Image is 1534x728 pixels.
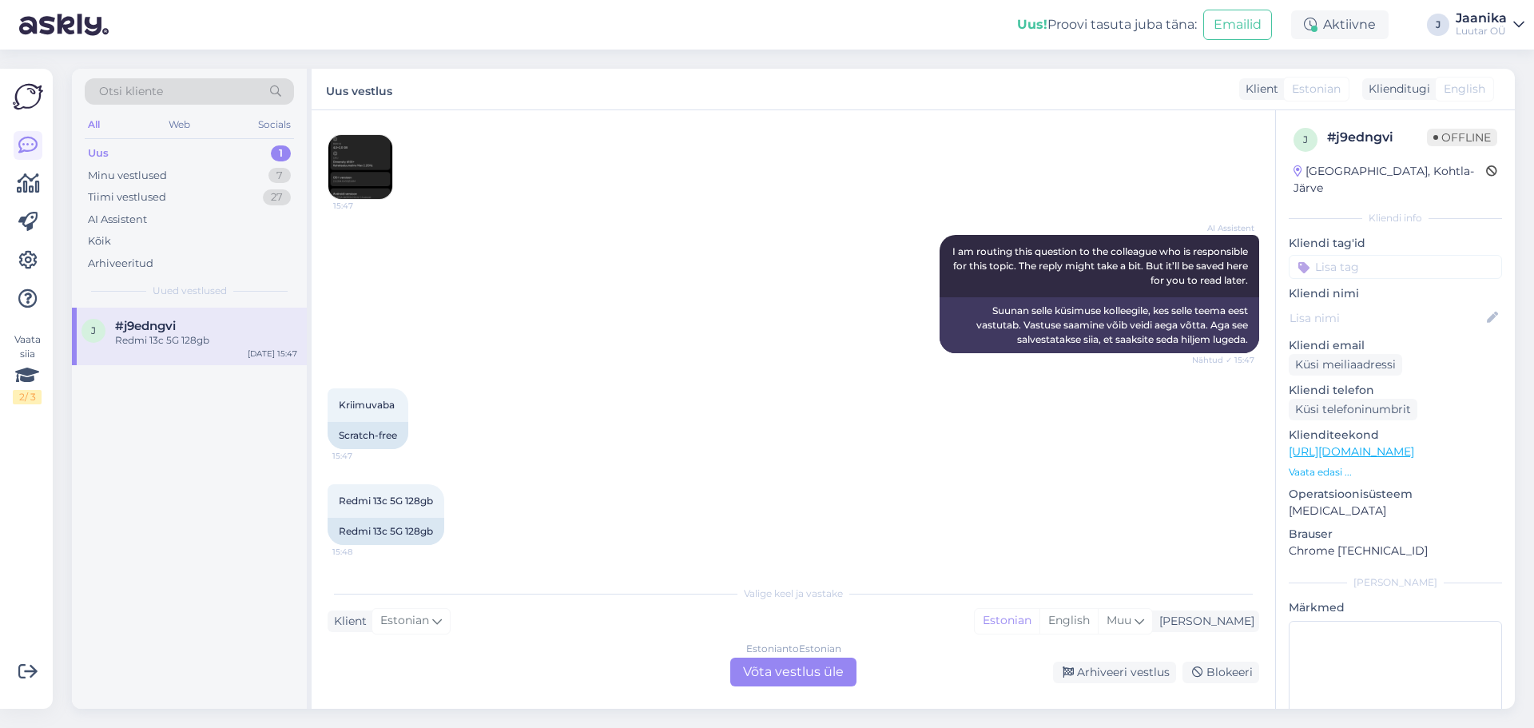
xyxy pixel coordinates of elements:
div: [PERSON_NAME] [1289,575,1502,590]
div: Kõik [88,233,111,249]
label: Uus vestlus [326,78,392,100]
div: 27 [263,189,291,205]
input: Lisa nimi [1290,309,1484,327]
div: English [1039,609,1098,633]
div: Kliendi info [1289,211,1502,225]
span: Uued vestlused [153,284,227,298]
div: Klient [1239,81,1278,97]
span: English [1444,81,1485,97]
span: j [1303,133,1308,145]
span: 15:47 [333,200,393,212]
div: Võta vestlus üle [730,658,856,686]
span: 15:48 [332,546,392,558]
span: Nähtud ✓ 15:47 [1192,354,1254,366]
div: [DATE] 15:47 [248,348,297,360]
span: Redmi 13c 5G 128gb [339,495,433,507]
p: Kliendi email [1289,337,1502,354]
div: Scratch-free [328,422,408,449]
div: Küsi meiliaadressi [1289,354,1402,376]
p: Chrome [TECHNICAL_ID] [1289,543,1502,559]
img: Attachment [328,135,392,199]
span: #j9edngvi [115,319,176,333]
input: Lisa tag [1289,255,1502,279]
div: All [85,114,103,135]
div: Minu vestlused [88,168,167,184]
p: Brauser [1289,526,1502,543]
a: JaanikaLuutar OÜ [1456,12,1524,38]
span: AI Assistent [1194,222,1254,234]
div: Estonian to Estonian [746,642,841,656]
div: Redmi 13c 5G 128gb [115,333,297,348]
span: Offline [1427,129,1497,146]
p: Kliendi telefon [1289,382,1502,399]
div: Uus [88,145,109,161]
div: 2 / 3 [13,390,42,404]
span: I am routing this question to the colleague who is responsible for this topic. The reply might ta... [952,245,1250,286]
div: Valige keel ja vastake [328,587,1259,601]
div: Küsi telefoninumbrit [1289,399,1417,420]
p: Vaata edasi ... [1289,465,1502,479]
div: Luutar OÜ [1456,25,1507,38]
span: Kriimuvaba [339,399,395,411]
div: 7 [268,168,291,184]
div: Tiimi vestlused [88,189,166,205]
div: Redmi 13c 5G 128gb [328,518,444,545]
div: 1 [271,145,291,161]
p: Kliendi nimi [1289,285,1502,302]
div: Jaanika [1456,12,1507,25]
div: Blokeeri [1182,662,1259,683]
p: Klienditeekond [1289,427,1502,444]
div: # j9edngvi [1327,128,1427,147]
span: Otsi kliente [99,83,163,100]
p: Operatsioonisüsteem [1289,486,1502,503]
span: Estonian [1292,81,1341,97]
div: Aktiivne [1291,10,1389,39]
div: Arhiveeritud [88,256,153,272]
div: [PERSON_NAME] [1153,613,1254,630]
span: j [91,324,96,336]
div: Estonian [975,609,1039,633]
b: Uus! [1017,17,1047,32]
p: Kliendi tag'id [1289,235,1502,252]
div: J [1427,14,1449,36]
div: Suunan selle küsimuse kolleegile, kes selle teema eest vastutab. Vastuse saamine võib veidi aega ... [940,297,1259,353]
div: Klienditugi [1362,81,1430,97]
img: Askly Logo [13,82,43,112]
div: Vaata siia [13,332,42,404]
div: AI Assistent [88,212,147,228]
p: [MEDICAL_DATA] [1289,503,1502,519]
div: Arhiveeri vestlus [1053,662,1176,683]
span: Estonian [380,612,429,630]
div: Klient [328,613,367,630]
span: Muu [1107,613,1131,627]
div: [GEOGRAPHIC_DATA], Kohtla-Järve [1294,163,1486,197]
span: 15:47 [332,450,392,462]
div: Socials [255,114,294,135]
div: Proovi tasuta juba täna: [1017,15,1197,34]
div: Web [165,114,193,135]
p: Märkmed [1289,599,1502,616]
button: Emailid [1203,10,1272,40]
a: [URL][DOMAIN_NAME] [1289,444,1414,459]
